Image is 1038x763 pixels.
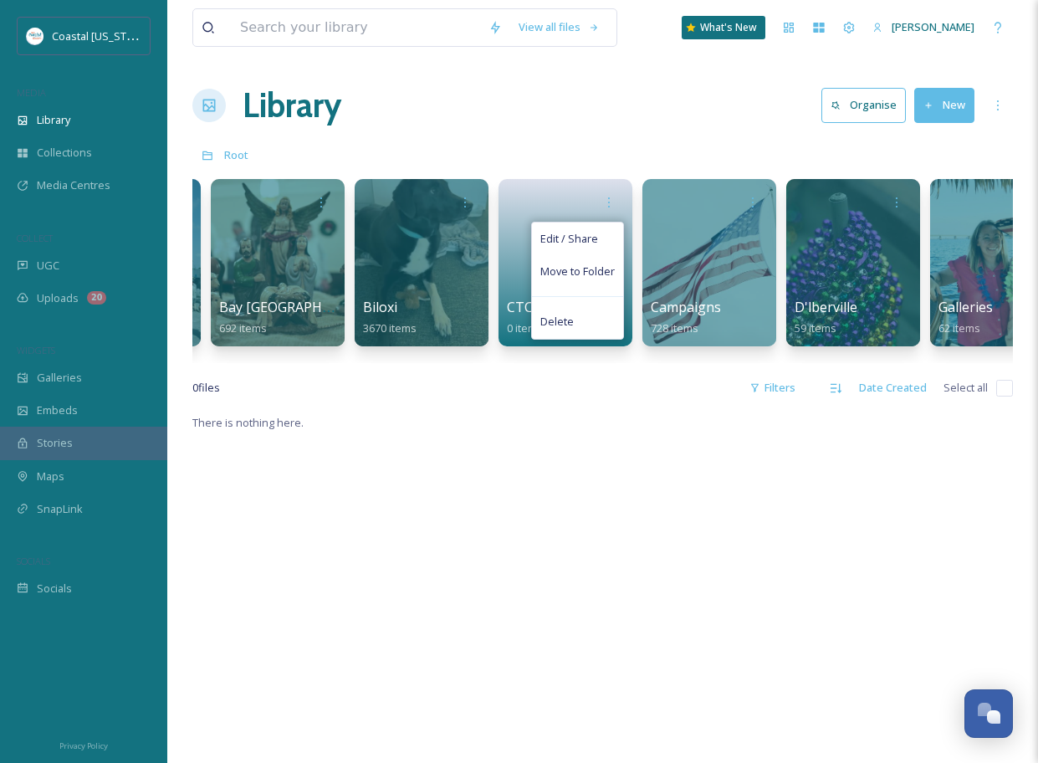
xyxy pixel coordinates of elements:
div: Filters [741,371,804,404]
span: There is nothing here. [192,415,304,430]
span: Maps [37,469,64,484]
a: View all files [510,11,608,44]
a: Galleries62 items [938,300,993,335]
input: Search your library [232,9,480,46]
span: 0 items [507,320,543,335]
span: Coastal [US_STATE] [52,28,148,44]
span: Campaigns [651,298,721,316]
span: Move to Folder [540,264,615,279]
span: SOCIALS [17,555,50,567]
a: Bay [GEOGRAPHIC_DATA]692 items [219,300,381,335]
a: Library [243,80,341,131]
span: COLLECT [17,232,53,244]
span: Stories [37,435,73,451]
span: 0 file s [192,380,220,396]
span: Delete [540,314,574,330]
span: Library [37,112,70,128]
span: 59 items [795,320,836,335]
span: Galleries [37,370,82,386]
span: D'lberville [795,298,857,316]
img: download%20%281%29.jpeg [27,28,43,44]
span: Bay [GEOGRAPHIC_DATA] [219,298,381,316]
span: Galleries [938,298,993,316]
span: Uploads [37,290,79,306]
button: New [914,88,974,122]
span: Privacy Policy [59,740,108,751]
a: Root [224,145,248,165]
span: 3670 items [363,320,417,335]
span: UGC [37,258,59,274]
span: Socials [37,581,72,597]
a: CTC 2025 Content0 items [507,300,621,335]
button: Open Chat [964,689,1013,738]
span: Root [224,147,248,162]
span: Media Centres [37,177,110,193]
span: 62 items [938,320,980,335]
div: Date Created [851,371,935,404]
span: CTC 2025 Content [507,298,621,316]
span: Edit / Share [540,231,598,247]
a: What's New [682,16,765,39]
span: MEDIA [17,86,46,99]
span: 728 items [651,320,698,335]
a: D'lberville59 items [795,300,857,335]
button: Organise [821,88,906,122]
a: Campaigns728 items [651,300,721,335]
span: Embeds [37,402,78,418]
span: Biloxi [363,298,397,316]
div: 20 [87,291,106,305]
span: SnapLink [37,501,83,517]
span: Select all [943,380,988,396]
a: Privacy Policy [59,735,108,755]
a: Biloxi3670 items [363,300,417,335]
span: WIDGETS [17,344,55,356]
span: Collections [37,145,92,161]
span: 692 items [219,320,267,335]
a: [PERSON_NAME] [864,11,983,44]
span: [PERSON_NAME] [892,19,974,34]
